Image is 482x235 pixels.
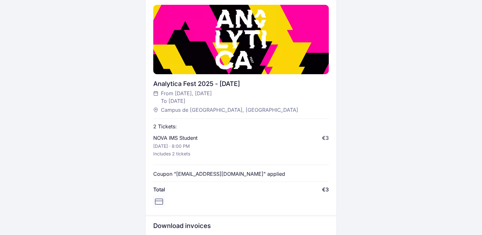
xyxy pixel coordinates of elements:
[322,134,329,142] div: €3
[153,143,190,149] p: [DATE] · 8:00 PM
[153,134,198,142] p: NOVA IMS Student
[161,106,298,114] span: Campus de [GEOGRAPHIC_DATA], [GEOGRAPHIC_DATA]
[153,79,329,88] div: Analytica Fest 2025 - [DATE]
[153,123,177,130] p: 2 Tickets:
[153,186,165,193] span: Total
[161,89,212,105] span: From [DATE], [DATE] To [DATE]
[172,151,175,156] span: 2
[153,221,329,230] h3: Download invoices
[176,151,190,156] span: Tickets
[322,186,329,193] span: €3
[153,151,190,157] p: Includes
[153,170,285,178] p: Coupon "[EMAIL_ADDRESS][DOMAIN_NAME]" applied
